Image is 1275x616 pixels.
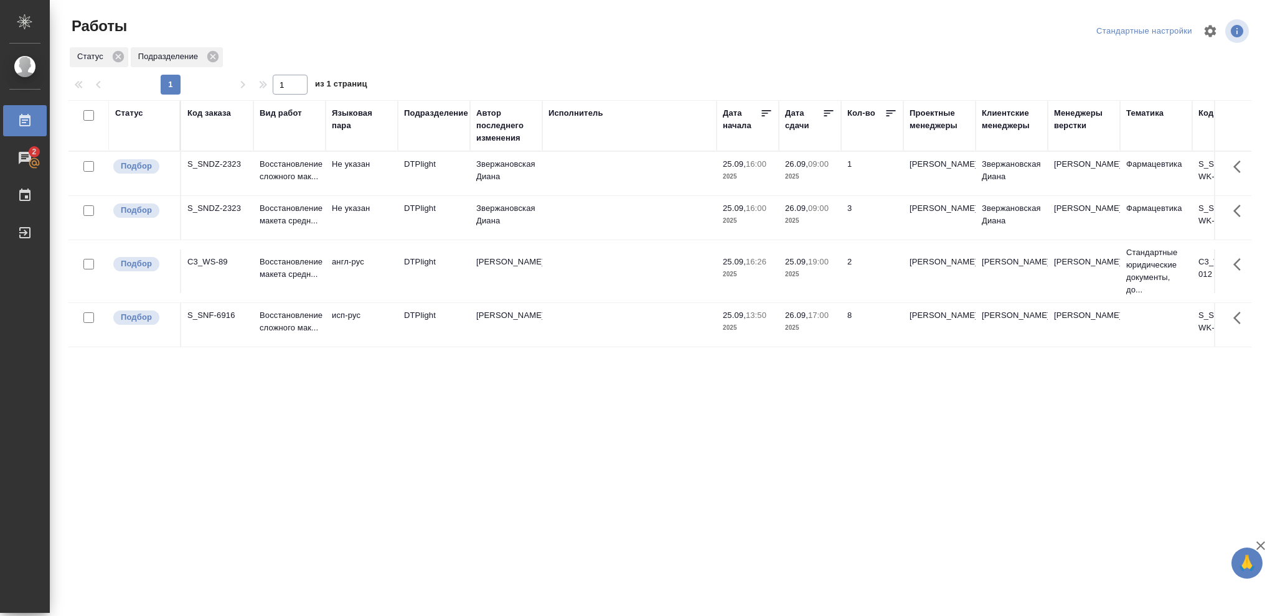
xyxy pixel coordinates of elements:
p: Восстановление сложного мак... [260,158,319,183]
div: Языковая пара [332,107,392,132]
td: [PERSON_NAME] [470,303,542,347]
div: Менеджеры верстки [1054,107,1114,132]
td: 8 [841,303,903,347]
div: Статус [115,107,143,119]
p: 26.09, [785,310,808,320]
td: [PERSON_NAME] [903,152,976,195]
p: Восстановление макета средн... [260,256,319,281]
p: 25.09, [723,203,746,213]
div: Проектные менеджеры [910,107,969,132]
p: 25.09, [785,257,808,266]
div: Клиентские менеджеры [982,107,1042,132]
td: Звержановская Диана [470,152,542,195]
td: [PERSON_NAME] [976,303,1048,347]
td: S_SNF-6916-WK-008 [1192,303,1264,347]
td: Не указан [326,196,398,240]
p: 16:00 [746,203,766,213]
p: 2025 [723,215,773,227]
span: Настроить таблицу [1195,16,1225,46]
p: [PERSON_NAME] [1054,256,1114,268]
p: 16:26 [746,257,766,266]
p: 2025 [785,170,835,183]
td: [PERSON_NAME] [470,250,542,293]
p: 2025 [785,268,835,281]
p: Подбор [121,311,152,324]
td: [PERSON_NAME] [903,196,976,240]
td: Звержановская Диана [470,196,542,240]
p: 2025 [723,268,773,281]
td: 2 [841,250,903,293]
div: split button [1093,22,1195,41]
p: Восстановление сложного мак... [260,309,319,334]
p: 2025 [723,170,773,183]
p: 13:50 [746,310,766,320]
td: [PERSON_NAME] [976,250,1048,293]
div: Дата сдачи [785,107,822,132]
div: C3_WS-89 [187,256,247,268]
p: 25.09, [723,310,746,320]
p: [PERSON_NAME] [1054,309,1114,322]
a: 2 [3,142,47,174]
p: [PERSON_NAME] [1054,158,1114,170]
p: 16:00 [746,159,766,169]
td: Звержановская Диана [976,196,1048,240]
button: 🙏 [1231,548,1263,579]
td: Не указан [326,152,398,195]
p: Стандартные юридические документы, до... [1126,246,1186,296]
button: Здесь прячутся важные кнопки [1226,303,1256,333]
div: Тематика [1126,107,1164,119]
div: Можно подбирать исполнителей [112,256,174,273]
td: [PERSON_NAME] [903,303,976,347]
div: Подразделение [131,47,223,67]
td: англ-рус [326,250,398,293]
td: 1 [841,152,903,195]
p: [PERSON_NAME] [1054,202,1114,215]
p: Фармацевтика [1126,202,1186,215]
div: Кол-во [847,107,875,119]
p: Статус [77,50,108,63]
p: 26.09, [785,203,808,213]
p: Подразделение [138,50,202,63]
div: S_SNF-6916 [187,309,247,322]
td: [PERSON_NAME] [903,250,976,293]
span: 🙏 [1236,550,1258,576]
p: Подбор [121,204,152,217]
div: Статус [70,47,128,67]
span: из 1 страниц [315,77,367,95]
td: C3_WS-89-WK-012 [1192,250,1264,293]
p: 2025 [785,322,835,334]
td: Звержановская Диана [976,152,1048,195]
p: 25.09, [723,159,746,169]
td: DTPlight [398,303,470,347]
div: S_SNDZ-2323 [187,158,247,170]
div: Автор последнего изменения [476,107,536,144]
td: DTPlight [398,250,470,293]
div: Код заказа [187,107,231,119]
div: S_SNDZ-2323 [187,202,247,215]
div: Код работы [1198,107,1246,119]
p: Фармацевтика [1126,158,1186,170]
span: Работы [68,16,127,36]
td: DTPlight [398,152,470,195]
p: 25.09, [723,257,746,266]
p: 2025 [723,322,773,334]
td: DTPlight [398,196,470,240]
div: Можно подбирать исполнителей [112,158,174,175]
p: 09:00 [808,203,829,213]
td: исп-рус [326,303,398,347]
p: 19:00 [808,257,829,266]
p: 2025 [785,215,835,227]
p: 09:00 [808,159,829,169]
p: Восстановление макета средн... [260,202,319,227]
td: 3 [841,196,903,240]
button: Здесь прячутся важные кнопки [1226,250,1256,279]
p: Подбор [121,258,152,270]
div: Исполнитель [548,107,603,119]
span: 2 [24,146,44,158]
td: S_SNDZ-2323-WK-009 [1192,196,1264,240]
p: 26.09, [785,159,808,169]
div: Подразделение [404,107,468,119]
td: S_SNDZ-2323-WK-010 [1192,152,1264,195]
p: 17:00 [808,310,829,320]
button: Здесь прячутся важные кнопки [1226,196,1256,226]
